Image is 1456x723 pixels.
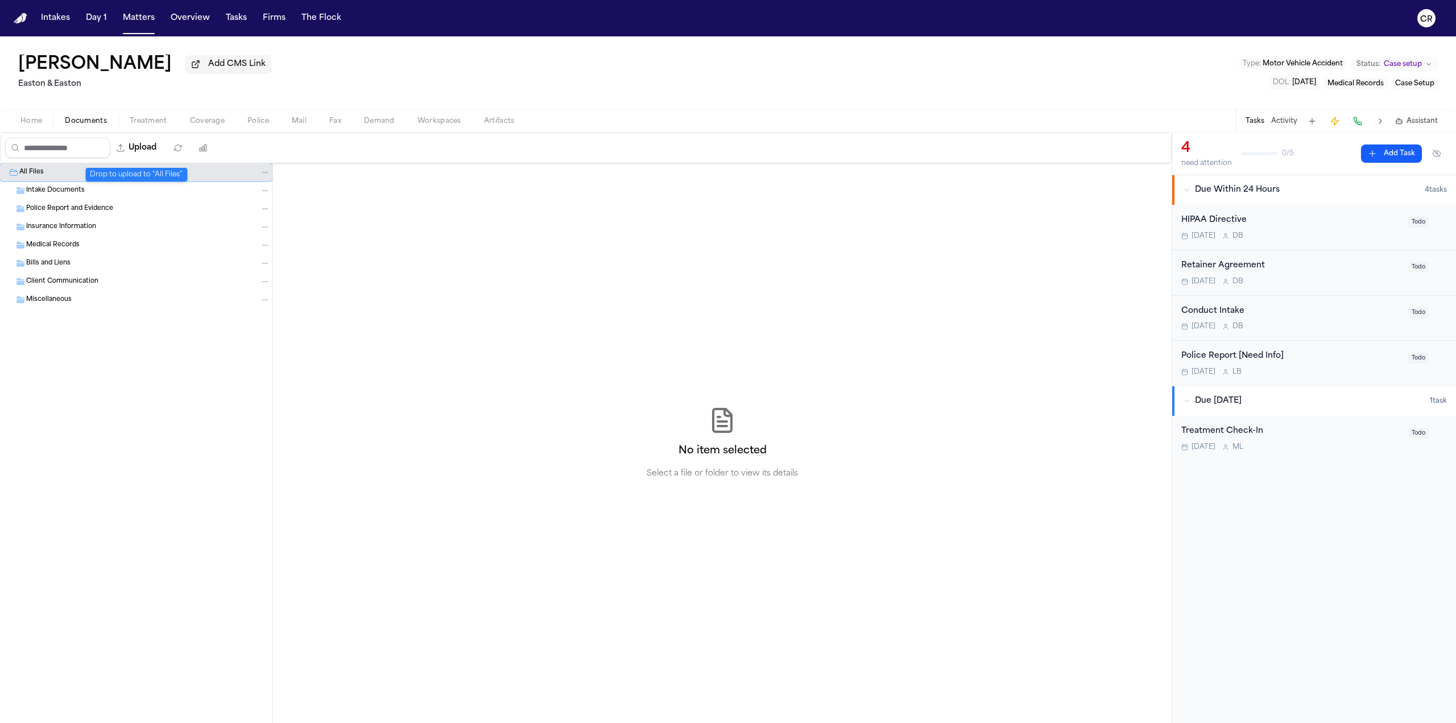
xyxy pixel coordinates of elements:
[329,117,341,126] span: Fax
[1408,353,1429,363] span: Todo
[1304,113,1320,129] button: Add Task
[292,117,307,126] span: Mail
[26,259,71,268] span: Bills and Liens
[1232,443,1243,452] span: M L
[1243,60,1261,67] span: Type :
[1181,139,1232,158] div: 4
[1246,117,1264,126] button: Tasks
[1271,117,1297,126] button: Activity
[1408,428,1429,439] span: Todo
[1269,76,1319,89] button: Edit DOL: 2025-08-14
[1356,60,1380,69] span: Status:
[1181,305,1401,318] div: Conduct Intake
[1181,350,1401,363] div: Police Report [Need Info]
[5,138,110,158] input: Search files
[1426,144,1447,163] button: Hide completed tasks (⌘⇧H)
[1324,78,1387,89] button: Edit service: Medical Records
[130,117,167,126] span: Treatment
[1172,296,1456,341] div: Open task: Conduct Intake
[1232,277,1243,286] span: D B
[26,277,98,287] span: Client Communication
[647,468,798,480] p: Select a file or folder to view its details
[26,241,80,250] span: Medical Records
[81,8,111,28] button: Day 1
[1181,214,1401,227] div: HIPAA Directive
[1172,205,1456,250] div: Open task: HIPAA Directive
[190,117,225,126] span: Coverage
[1192,443,1215,452] span: [DATE]
[1395,117,1438,126] button: Assistant
[1181,425,1401,438] div: Treatment Check-In
[1263,60,1343,67] span: Motor Vehicle Accident
[26,222,96,232] span: Insurance Information
[1192,367,1215,377] span: [DATE]
[1239,58,1346,69] button: Edit Type: Motor Vehicle Accident
[110,138,163,158] button: Upload
[65,117,107,126] span: Documents
[1384,60,1422,69] span: Case setup
[1192,232,1215,241] span: [DATE]
[1408,262,1429,272] span: Todo
[118,8,159,28] button: Matters
[36,8,75,28] button: Intakes
[208,59,266,70] span: Add CMS Link
[1192,277,1215,286] span: [DATE]
[1181,159,1232,168] div: need attention
[1172,386,1456,416] button: Due [DATE]1task
[1172,416,1456,461] div: Open task: Treatment Check-In
[1395,80,1434,87] span: Case Setup
[1232,367,1242,377] span: L B
[1425,185,1447,195] span: 4 task s
[26,186,85,196] span: Intake Documents
[14,13,27,24] a: Home
[14,13,27,24] img: Finch Logo
[1351,57,1438,71] button: Change status from Case setup
[297,8,346,28] button: The Flock
[1232,322,1243,331] span: D B
[1181,259,1401,272] div: Retainer Agreement
[221,8,251,28] button: Tasks
[18,77,271,91] h2: Easton & Easton
[1350,113,1366,129] button: Make a Call
[1361,144,1422,163] button: Add Task
[1172,175,1456,205] button: Due Within 24 Hours4tasks
[1172,250,1456,296] div: Open task: Retainer Agreement
[1408,217,1429,228] span: Todo
[1282,149,1294,158] span: 0 / 5
[1195,184,1280,196] span: Due Within 24 Hours
[1172,341,1456,386] div: Open task: Police Report [Need Info]
[417,117,461,126] span: Workspaces
[26,204,113,214] span: Police Report and Evidence
[1292,79,1316,86] span: [DATE]
[166,8,214,28] button: Overview
[18,55,172,75] h1: [PERSON_NAME]
[1327,80,1384,87] span: Medical Records
[185,55,271,73] button: Add CMS Link
[1232,232,1243,241] span: D B
[20,117,42,126] span: Home
[1273,79,1290,86] span: DOL :
[1407,117,1438,126] span: Assistant
[1192,322,1215,331] span: [DATE]
[1408,307,1429,318] span: Todo
[19,168,44,177] span: All Files
[18,55,172,75] button: Edit matter name
[258,8,290,28] button: Firms
[484,117,515,126] span: Artifacts
[1195,395,1242,407] span: Due [DATE]
[1430,396,1447,406] span: 1 task
[247,117,269,126] span: Police
[1392,78,1438,89] button: Edit service: Case Setup
[679,443,767,459] h2: No item selected
[26,295,72,305] span: Miscellaneous
[364,117,395,126] span: Demand
[1327,113,1343,129] button: Create Immediate Task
